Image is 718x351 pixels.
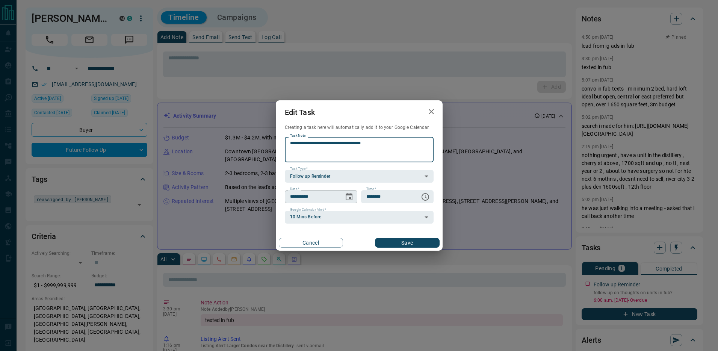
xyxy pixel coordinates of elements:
button: Cancel [279,238,343,248]
label: Task Type [290,166,308,171]
label: Google Calendar Alert [290,207,326,212]
div: 10 Mins Before [285,211,434,224]
button: Choose date, selected date is Oct 12, 2025 [342,189,357,204]
label: Date [290,187,299,192]
button: Choose time, selected time is 6:00 AM [418,189,433,204]
p: Creating a task here will automatically add it to your Google Calendar. [285,124,434,131]
label: Time [366,187,376,192]
button: Save [375,238,439,248]
div: Follow up Reminder [285,170,434,183]
label: Task Note [290,133,305,138]
h2: Edit Task [276,100,324,124]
